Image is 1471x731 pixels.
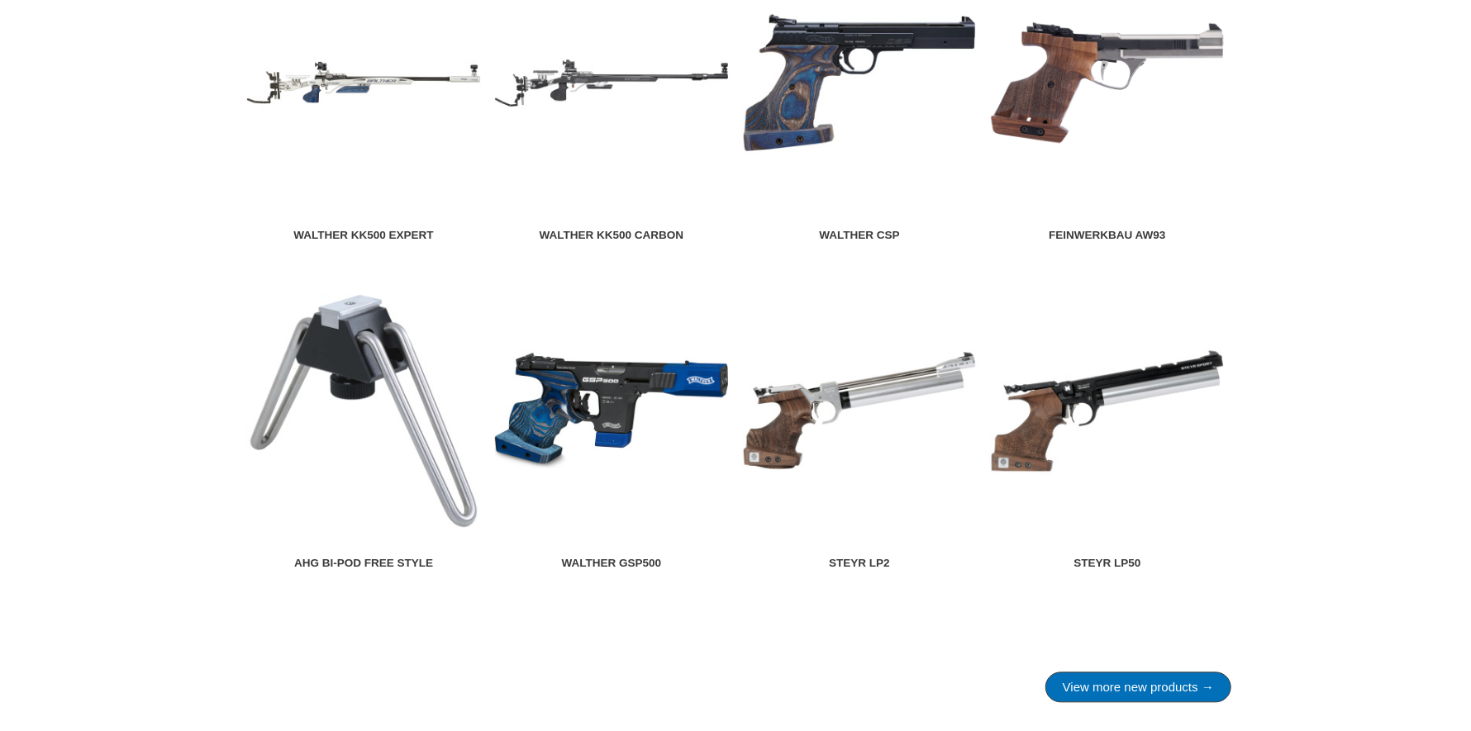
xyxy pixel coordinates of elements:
[246,228,481,244] div: Walther KK500 Expert
[494,294,729,578] a: Walther GSP500 .22LR Walther GSP500
[990,556,1225,572] div: STEYR LP50
[494,228,729,244] div: Walther KK500 Carbon
[742,294,977,578] a: STEYR LP2 STEYR LP2
[742,556,977,572] div: STEYR LP2
[742,294,977,529] img: STEYR LP2
[1045,672,1231,703] a: View more new products →
[990,294,1225,529] img: STEYR LP50
[246,294,481,578] a: AHG Bi-Pod Free Style AHG Bi-Pod Free Style
[494,556,729,572] div: Walther GSP500
[246,556,481,572] div: AHG Bi-Pod Free Style
[990,294,1225,578] a: STEYR LP50 STEYR LP50
[246,294,481,529] img: AHG Bi-Pod Free Style
[742,228,977,244] div: Walther CSP
[494,294,729,529] img: Walther GSP500 .22LR
[990,228,1225,244] div: Feinwerkbau AW93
